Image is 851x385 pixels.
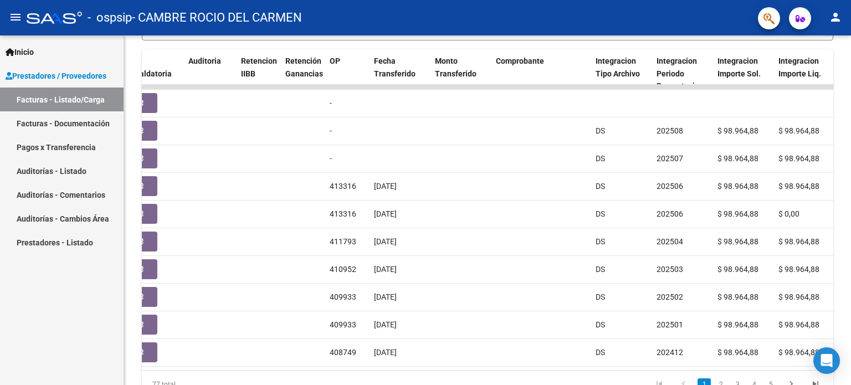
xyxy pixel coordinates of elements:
span: [DATE] [374,320,397,329]
datatable-header-cell: Monto Transferido [430,49,491,98]
mat-icon: menu [9,11,22,24]
span: 202507 [657,154,683,163]
span: $ 98.964,88 [717,209,758,218]
span: 410952 [330,265,356,274]
span: $ 98.964,88 [778,265,819,274]
span: Integracion Importe Liq. [778,57,821,78]
span: $ 98.964,88 [717,320,758,329]
span: 202503 [657,265,683,274]
span: $ 98.964,88 [778,237,819,246]
span: - [330,99,332,107]
span: $ 98.964,88 [778,320,819,329]
div: Open Intercom Messenger [813,347,840,374]
datatable-header-cell: Auditoria [184,49,237,98]
datatable-header-cell: Fecha Transferido [370,49,430,98]
span: 411793 [330,237,356,246]
span: 202504 [657,237,683,246]
datatable-header-cell: Integracion Importe Sol. [713,49,774,98]
span: $ 98.964,88 [717,292,758,301]
span: Integracion Periodo Presentacion [657,57,704,91]
span: $ 98.964,88 [778,292,819,301]
datatable-header-cell: Integracion Periodo Presentacion [652,49,713,98]
span: - CAMBRE ROCIO DEL CARMEN [132,6,302,30]
span: 202506 [657,182,683,191]
datatable-header-cell: Retencion IIBB [237,49,281,98]
span: [DATE] [374,292,397,301]
span: DS [596,265,605,274]
span: $ 98.964,88 [778,348,819,357]
mat-icon: person [829,11,842,24]
span: [DATE] [374,237,397,246]
span: Auditoria [188,57,221,65]
span: OP [330,57,340,65]
span: 202502 [657,292,683,301]
span: 202506 [657,209,683,218]
span: $ 0,00 [778,209,799,218]
span: - [330,126,332,135]
span: $ 98.964,88 [778,154,819,163]
span: DS [596,320,605,329]
span: $ 98.964,88 [717,182,758,191]
span: Doc Respaldatoria [122,57,172,78]
span: DS [596,126,605,135]
datatable-header-cell: Comprobante [491,49,591,98]
span: Comprobante [496,57,544,65]
datatable-header-cell: Doc Respaldatoria [117,49,184,98]
span: $ 98.964,88 [717,265,758,274]
span: Monto Transferido [435,57,476,78]
datatable-header-cell: Integracion Importe Liq. [774,49,835,98]
span: DS [596,237,605,246]
span: DS [596,154,605,163]
span: Prestadores / Proveedores [6,70,106,82]
span: 413316 [330,182,356,191]
span: $ 98.964,88 [717,348,758,357]
span: Inicio [6,46,34,58]
datatable-header-cell: Retención Ganancias [281,49,325,98]
datatable-header-cell: OP [325,49,370,98]
span: 409933 [330,292,356,301]
span: Integracion Tipo Archivo [596,57,640,78]
span: 202501 [657,320,683,329]
span: Fecha Transferido [374,57,416,78]
span: Integracion Importe Sol. [717,57,761,78]
span: 409933 [330,320,356,329]
span: $ 98.964,88 [717,126,758,135]
span: $ 98.964,88 [778,126,819,135]
span: - ospsip [88,6,132,30]
span: DS [596,209,605,218]
span: Retención Ganancias [285,57,323,78]
span: [DATE] [374,265,397,274]
span: DS [596,292,605,301]
span: $ 98.964,88 [717,154,758,163]
span: - [330,154,332,163]
span: 202412 [657,348,683,357]
span: [DATE] [374,209,397,218]
span: Retencion IIBB [241,57,277,78]
span: 413316 [330,209,356,218]
span: DS [596,348,605,357]
span: DS [596,182,605,191]
span: $ 98.964,88 [717,237,758,246]
span: 202508 [657,126,683,135]
span: [DATE] [374,348,397,357]
span: 408749 [330,348,356,357]
datatable-header-cell: Integracion Tipo Archivo [591,49,652,98]
span: $ 98.964,88 [778,182,819,191]
span: [DATE] [374,182,397,191]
